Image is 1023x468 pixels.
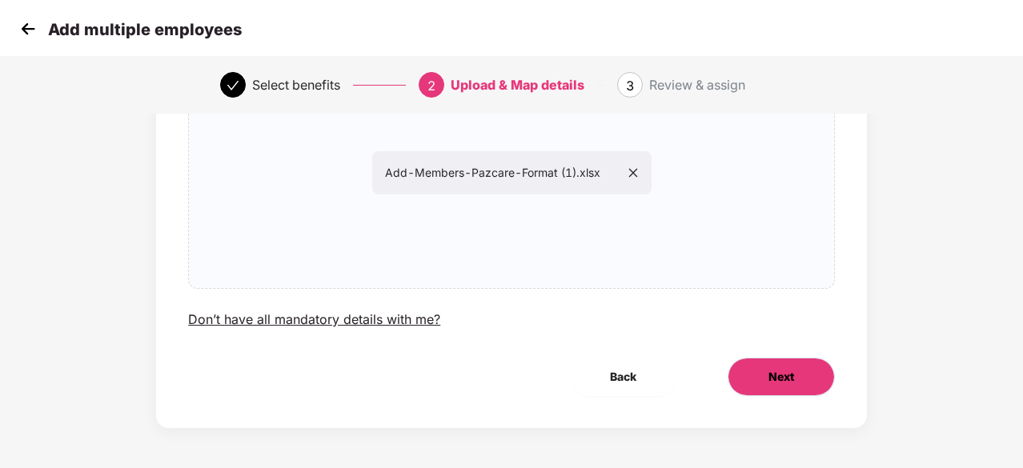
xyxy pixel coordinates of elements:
span: 2 [427,78,435,94]
span: check [227,79,239,92]
span: Add-Members-Pazcare-Format (1).xlsx close [189,58,834,288]
button: Next [728,358,835,396]
span: Next [768,368,794,386]
p: Add multiple employees [48,20,242,39]
img: svg+xml;base64,PHN2ZyB4bWxucz0iaHR0cDovL3d3dy53My5vcmcvMjAwMC9zdmciIHdpZHRoPSIzMCIgaGVpZ2h0PSIzMC... [16,17,40,41]
div: Upload & Map details [451,72,584,98]
span: 3 [626,78,634,94]
span: Add-Members-Pazcare-Format (1).xlsx [385,166,639,179]
button: Back [570,358,676,396]
div: Review & assign [649,72,745,98]
span: close [628,167,639,178]
div: Don’t have all mandatory details with me? [188,311,440,328]
div: Select benefits [252,72,340,98]
span: Back [610,368,636,386]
